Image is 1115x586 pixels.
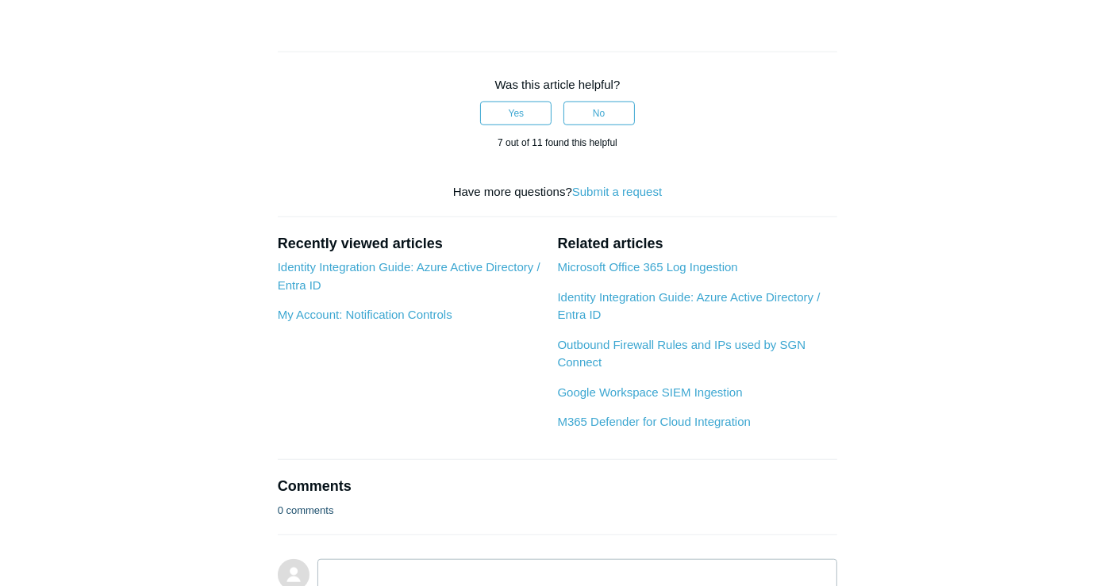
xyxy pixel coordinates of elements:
[557,385,742,399] a: Google Workspace SIEM Ingestion
[557,290,820,322] a: Identity Integration Guide: Azure Active Directory / Entra ID
[557,260,737,274] a: Microsoft Office 365 Log Ingestion
[563,101,635,125] button: This article was not helpful
[498,137,617,148] span: 7 out of 11 found this helpful
[557,338,805,370] a: Outbound Firewall Rules and IPs used by SGN Connect
[278,183,838,201] div: Have more questions?
[557,415,750,428] a: M365 Defender for Cloud Integration
[572,185,662,198] a: Submit a request
[278,308,452,321] a: My Account: Notification Controls
[278,260,540,292] a: Identity Integration Guide: Azure Active Directory / Entra ID
[278,503,334,519] p: 0 comments
[278,233,542,255] h2: Recently viewed articles
[480,101,552,125] button: This article was helpful
[557,233,837,255] h2: Related articles
[278,476,838,497] h2: Comments
[495,78,621,91] span: Was this article helpful?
